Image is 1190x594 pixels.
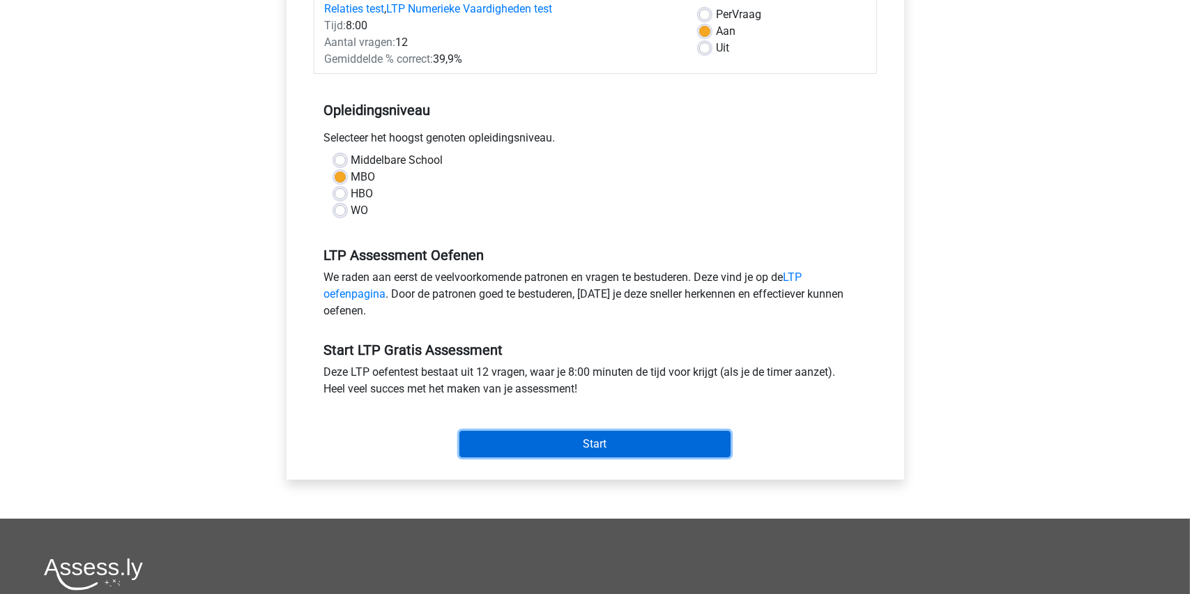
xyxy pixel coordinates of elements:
[314,34,689,51] div: 12
[351,169,376,185] label: MBO
[325,52,434,66] span: Gemiddelde % correct:
[324,247,867,264] h5: LTP Assessment Oefenen
[351,152,443,169] label: Middelbare School
[44,558,143,591] img: Assessly logo
[716,40,729,56] label: Uit
[325,19,346,32] span: Tijd:
[716,6,761,23] label: Vraag
[459,431,731,457] input: Start
[325,36,396,49] span: Aantal vragen:
[351,202,369,219] label: WO
[314,364,877,403] div: Deze LTP oefentest bestaat uit 12 vragen, waar je 8:00 minuten de tijd voor krijgt (als je de tim...
[716,8,732,21] span: Per
[324,342,867,358] h5: Start LTP Gratis Assessment
[387,2,553,15] a: LTP Numerieke Vaardigheden test
[351,185,374,202] label: HBO
[716,23,735,40] label: Aan
[324,96,867,124] h5: Opleidingsniveau
[314,17,689,34] div: 8:00
[314,51,689,68] div: 39,9%
[314,130,877,152] div: Selecteer het hoogst genoten opleidingsniveau.
[314,269,877,325] div: We raden aan eerst de veelvoorkomende patronen en vragen te bestuderen. Deze vind je op de . Door...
